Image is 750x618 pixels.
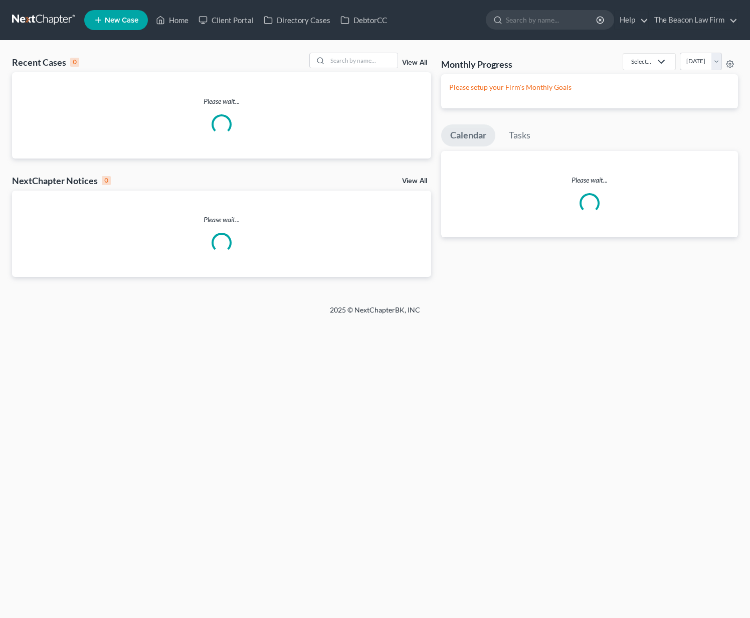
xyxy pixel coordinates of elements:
[12,96,431,106] p: Please wait...
[441,175,738,185] p: Please wait...
[649,11,737,29] a: The Beacon Law Firm
[12,56,79,68] div: Recent Cases
[102,176,111,185] div: 0
[89,305,661,323] div: 2025 © NextChapterBK, INC
[105,17,138,24] span: New Case
[449,82,730,92] p: Please setup your Firm's Monthly Goals
[194,11,259,29] a: Client Portal
[259,11,335,29] a: Directory Cases
[402,178,427,185] a: View All
[631,57,651,66] div: Select...
[12,215,431,225] p: Please wait...
[506,11,598,29] input: Search by name...
[402,59,427,66] a: View All
[151,11,194,29] a: Home
[12,175,111,187] div: NextChapter Notices
[441,58,512,70] h3: Monthly Progress
[327,53,398,68] input: Search by name...
[70,58,79,67] div: 0
[500,124,539,146] a: Tasks
[441,124,495,146] a: Calendar
[335,11,392,29] a: DebtorCC
[615,11,648,29] a: Help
